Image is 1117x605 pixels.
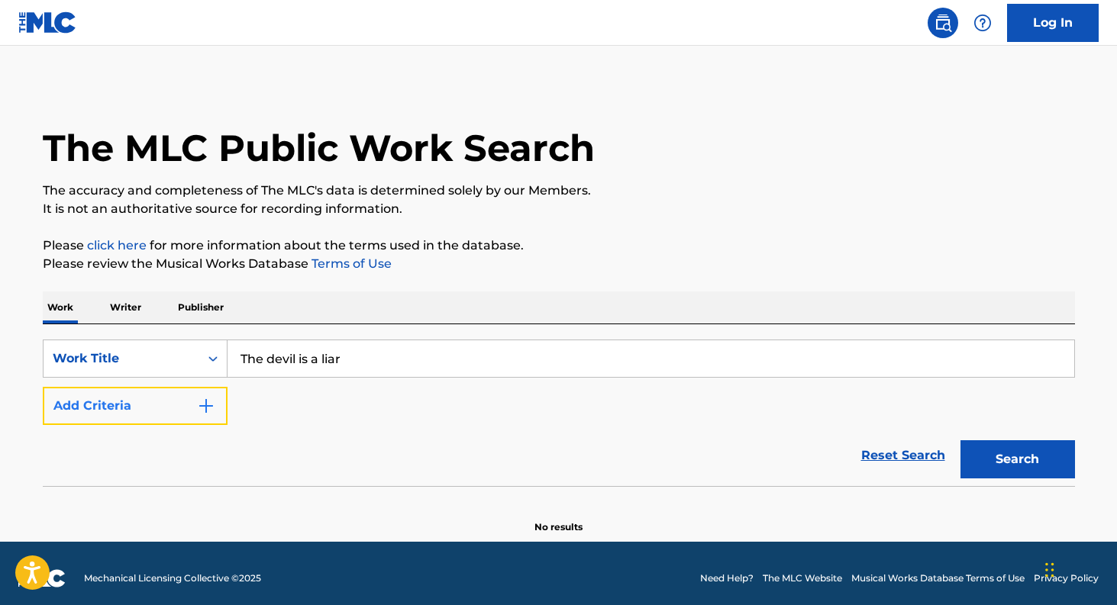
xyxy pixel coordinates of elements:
[105,291,146,323] p: Writer
[43,255,1075,273] p: Please review the Musical Works Database
[197,397,215,415] img: 9d2ae6d4665cec9f34b9.svg
[84,571,261,585] span: Mechanical Licensing Collective © 2025
[1034,571,1099,585] a: Privacy Policy
[43,200,1075,218] p: It is not an authoritative source for recording information.
[928,8,958,38] a: Public Search
[173,291,228,323] p: Publisher
[43,237,1075,255] p: Please for more information about the terms used in the database.
[700,571,754,585] a: Need Help?
[851,571,1025,585] a: Musical Works Database Terms of Use
[763,571,842,585] a: The MLC Website
[43,291,78,323] p: Work
[43,387,228,425] button: Add Criteria
[854,439,953,472] a: Reset Search
[1007,4,1099,42] a: Log In
[18,11,77,34] img: MLC Logo
[43,340,1075,486] form: Search Form
[534,502,583,534] p: No results
[1041,532,1117,605] iframe: Chat Widget
[960,440,1075,478] button: Search
[967,8,998,38] div: Help
[973,14,992,32] img: help
[934,14,952,32] img: search
[308,256,392,271] a: Terms of Use
[53,349,190,368] div: Work Title
[87,238,147,253] a: click here
[1045,547,1054,593] div: Drag
[43,182,1075,200] p: The accuracy and completeness of The MLC's data is determined solely by our Members.
[43,125,595,171] h1: The MLC Public Work Search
